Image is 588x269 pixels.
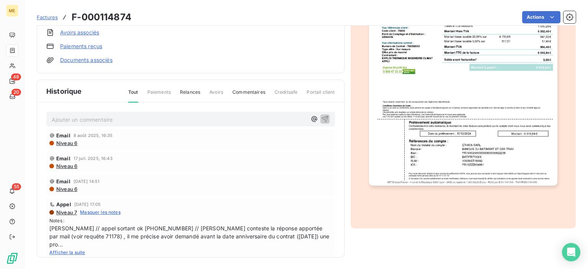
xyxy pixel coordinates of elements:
span: Email [56,178,70,184]
span: 49 [11,73,21,80]
div: ME [6,5,18,17]
a: 49 [6,75,18,87]
span: Niveau 6 [56,140,77,146]
img: Logo LeanPay [6,252,18,264]
span: Niveau 7 [56,209,77,215]
span: Niveau 6 [56,186,77,192]
span: Niveau 6 [56,163,77,169]
a: 20 [6,90,18,103]
div: Open Intercom Messenger [562,243,580,261]
span: Appel [56,201,71,207]
span: Portail client [307,89,335,102]
span: Tout [128,89,138,103]
span: Afficher la suite [49,249,85,255]
a: Avoirs associés [60,29,99,36]
a: Documents associés [60,56,113,64]
h3: F-000114874 [72,10,131,24]
span: Factures [37,14,58,20]
span: 55 [12,183,21,190]
span: [DATE] 14:51 [73,179,100,184]
a: Paiements reçus [60,42,102,50]
span: Masquer les notes [80,209,121,216]
span: 8 août 2025, 16:35 [73,133,113,138]
span: Avoirs [209,89,223,102]
span: Historique [46,86,82,96]
span: Relances [180,89,200,102]
span: Commentaires [232,89,265,102]
a: Factures [37,13,58,21]
span: Notes : [49,217,332,224]
button: Actions [522,11,560,23]
span: Email [56,132,70,139]
span: 20 [11,89,21,96]
span: Paiements [147,89,171,102]
span: 17 juil. 2025, 16:43 [73,156,113,161]
span: Creditsafe [274,89,298,102]
span: [DATE] 17:05 [74,202,101,207]
span: [PERSON_NAME] // appel sortant ok [PHONE_NUMBER] // [PERSON_NAME] conteste la réponse apportée pa... [49,224,332,248]
span: Email [56,155,70,161]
